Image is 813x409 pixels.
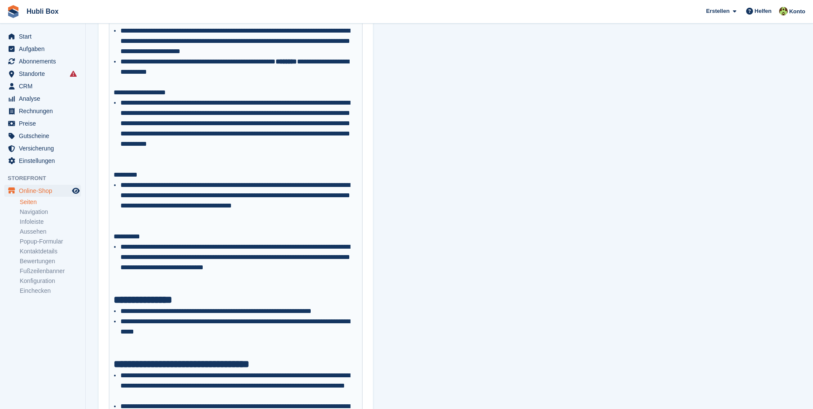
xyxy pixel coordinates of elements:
[19,130,70,142] span: Gutscheine
[8,174,85,183] span: Storefront
[4,155,81,167] a: menu
[4,117,81,129] a: menu
[4,105,81,117] a: menu
[19,105,70,117] span: Rechnungen
[19,68,70,80] span: Standorte
[4,68,81,80] a: menu
[789,7,805,16] span: Konto
[20,208,81,216] a: Navigation
[4,30,81,42] a: menu
[7,5,20,18] img: stora-icon-8386f47178a22dfd0bd8f6a31ec36ba5ce8667c1dd55bd0f319d3a0aa187defe.svg
[23,4,62,18] a: Hubli Box
[4,130,81,142] a: menu
[20,277,81,285] a: Konfiguration
[20,247,81,256] a: Kontaktdetails
[19,55,70,67] span: Abonnements
[4,93,81,105] a: menu
[20,238,81,246] a: Popup-Formular
[19,185,70,197] span: Online-Shop
[19,30,70,42] span: Start
[4,185,81,197] a: Speisekarte
[19,142,70,154] span: Versicherung
[20,218,81,226] a: Infoleiste
[70,70,77,77] i: Es sind Fehler bei der Synchronisierung von Smart-Einträgen aufgetreten
[4,55,81,67] a: menu
[19,117,70,129] span: Preise
[4,142,81,154] a: menu
[779,7,788,15] img: Luca Space4you
[4,43,81,55] a: menu
[755,7,772,15] span: Helfen
[20,257,81,265] a: Bewertungen
[19,93,70,105] span: Analyse
[20,198,81,206] a: Seiten
[71,186,81,196] a: Vorschau-Shop
[19,155,70,167] span: Einstellungen
[20,287,81,295] a: Einchecken
[19,43,70,55] span: Aufgaben
[20,267,81,275] a: Fußzeilenbanner
[706,7,729,15] span: Erstellen
[4,80,81,92] a: menu
[20,228,81,236] a: Aussehen
[19,80,70,92] span: CRM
